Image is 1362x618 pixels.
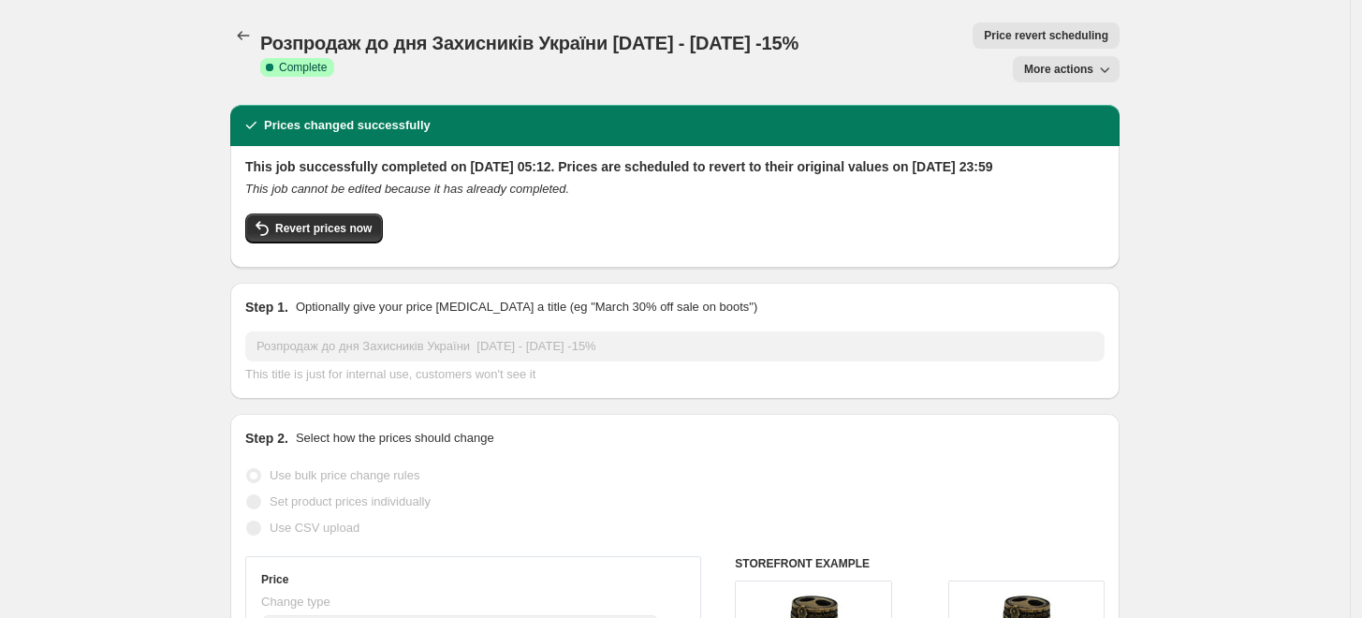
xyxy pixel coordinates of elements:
[270,521,359,535] span: Use CSV upload
[275,221,372,236] span: Revert prices now
[261,572,288,587] h3: Price
[1024,62,1093,77] span: More actions
[264,116,431,135] h2: Prices changed successfully
[245,182,569,196] i: This job cannot be edited because it has already completed.
[230,22,256,49] button: Price change jobs
[245,429,288,448] h2: Step 2.
[260,33,798,53] span: Розпродаж до дня Захисників України [DATE] - [DATE] -15%
[1013,56,1120,82] button: More actions
[270,494,431,508] span: Set product prices individually
[245,157,1105,176] h2: This job successfully completed on [DATE] 05:12. Prices are scheduled to revert to their original...
[245,367,535,381] span: This title is just for internal use, customers won't see it
[245,298,288,316] h2: Step 1.
[296,429,494,448] p: Select how the prices should change
[270,468,419,482] span: Use bulk price change rules
[296,298,757,316] p: Optionally give your price [MEDICAL_DATA] a title (eg "March 30% off sale on boots")
[973,22,1120,49] button: Price revert scheduling
[261,595,330,609] span: Change type
[245,213,383,243] button: Revert prices now
[735,556,1105,571] h6: STOREFRONT EXAMPLE
[984,28,1108,43] span: Price revert scheduling
[279,60,327,75] span: Complete
[245,331,1105,361] input: 30% off holiday sale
